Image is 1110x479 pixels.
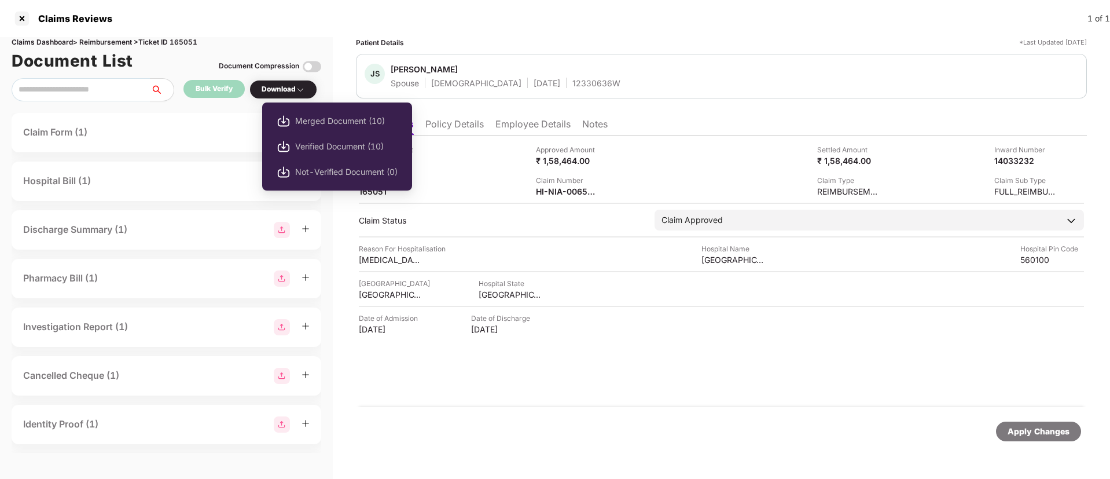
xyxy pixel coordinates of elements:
[277,140,291,153] img: svg+xml;base64,PHN2ZyBpZD0iRG93bmxvYWQtMjB4MjAiIHhtbG5zPSJodHRwOi8vd3d3LnczLm9yZy8yMDAwL3N2ZyIgd2...
[295,115,398,127] span: Merged Document (10)
[277,114,291,128] img: svg+xml;base64,PHN2ZyBpZD0iRG93bmxvYWQtMjB4MjAiIHhtbG5zPSJodHRwOi8vd3d3LnczLm9yZy8yMDAwL3N2ZyIgd2...
[295,166,398,178] span: Not-Verified Document (0)
[295,140,398,153] span: Verified Document (10)
[277,165,291,179] img: svg+xml;base64,PHN2ZyBpZD0iRG93bmxvYWQtMjB4MjAiIHhtbG5zPSJodHRwOi8vd3d3LnczLm9yZy8yMDAwL3N2ZyIgd2...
